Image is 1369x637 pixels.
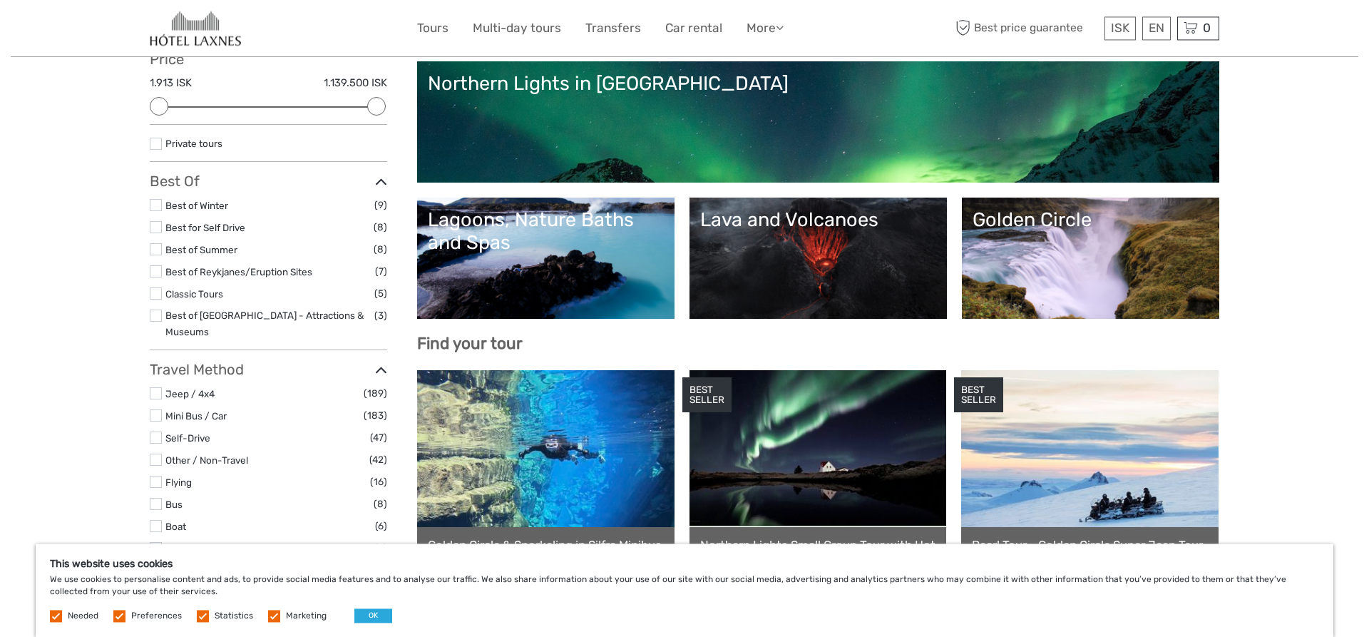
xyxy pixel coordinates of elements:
[150,11,241,46] img: 654-caa16477-354d-4e52-8030-f64145add61e_logo_small.jpg
[36,544,1333,637] div: We use cookies to personalise content and ads, to provide social media features and to analyse ou...
[131,610,182,622] label: Preferences
[150,361,387,378] h3: Travel Method
[665,18,722,39] a: Car rental
[68,610,98,622] label: Needed
[952,16,1101,40] span: Best price guarantee
[150,51,387,68] h3: Price
[428,208,664,308] a: Lagoons, Nature Baths and Spas
[165,477,192,488] a: Flying
[374,496,387,512] span: (8)
[1201,21,1213,35] span: 0
[364,407,387,424] span: (183)
[473,18,561,39] a: Multi-day tours
[374,241,387,258] span: (8)
[165,288,223,300] a: Classic Tours
[324,76,387,91] label: 1.139.500 ISK
[354,608,392,623] button: OK
[165,432,210,444] a: Self-Drive
[150,173,387,190] h3: Best Of
[973,208,1209,308] a: Golden Circle
[286,610,327,622] label: Marketing
[165,138,222,149] a: Private tours
[374,197,387,213] span: (9)
[428,72,1209,95] div: Northern Lights in [GEOGRAPHIC_DATA]
[428,72,1209,172] a: Northern Lights in [GEOGRAPHIC_DATA]
[747,18,784,39] a: More
[165,454,248,466] a: Other / Non-Travel
[428,538,664,567] a: Golden Circle & Snorkeling in Silfra Minibus Tour | Free Underwater Photos
[417,334,523,353] b: Find your tour
[165,244,237,255] a: Best of Summer
[370,429,387,446] span: (47)
[374,219,387,235] span: (8)
[375,518,387,534] span: (6)
[165,410,227,422] a: Mini Bus / Car
[369,452,387,468] span: (42)
[585,18,641,39] a: Transfers
[370,474,387,490] span: (16)
[165,521,186,532] a: Boat
[50,558,1319,570] h5: This website uses cookies
[20,25,161,36] p: We're away right now. Please check back later!
[150,76,192,91] label: 1.913 ISK
[374,285,387,302] span: (5)
[165,388,215,399] a: Jeep / 4x4
[428,208,664,255] div: Lagoons, Nature Baths and Spas
[164,22,181,39] button: Open LiveChat chat widget
[700,208,936,231] div: Lava and Volcanoes
[1111,21,1129,35] span: ISK
[375,263,387,280] span: (7)
[954,377,1003,413] div: BEST SELLER
[374,307,387,324] span: (3)
[165,200,228,211] a: Best of Winter
[973,208,1209,231] div: Golden Circle
[374,540,387,556] span: (5)
[215,610,253,622] label: Statistics
[417,18,448,39] a: Tours
[165,543,199,554] a: Walking
[165,499,183,510] a: Bus
[165,266,312,277] a: Best of Reykjanes/Eruption Sites
[165,222,245,233] a: Best for Self Drive
[1142,16,1171,40] div: EN
[682,377,732,413] div: BEST SELLER
[700,538,936,567] a: Northern Lights Small Group Tour with Hot Cocoa & Free Photos
[165,310,364,337] a: Best of [GEOGRAPHIC_DATA] - Attractions & Museums
[700,208,936,308] a: Lava and Volcanoes
[364,385,387,402] span: (189)
[972,538,1208,567] a: Pearl Tour - Golden Circle Super Jeep Tour & Snowmobiling - from [GEOGRAPHIC_DATA]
